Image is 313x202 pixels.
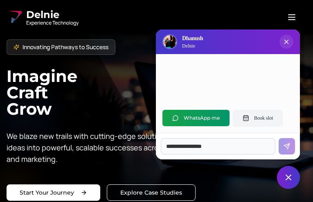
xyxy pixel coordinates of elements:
span: Experience Technology [26,20,79,26]
h3: Dhanush [182,34,203,43]
button: WhatsApp me [162,110,230,126]
button: Open menu [277,9,306,25]
img: Delnie Logo [163,35,176,48]
button: Book slot [233,110,283,126]
span: Delnie [26,8,79,21]
p: We blaze new trails with cutting-edge solutions, turning ambitious ideas into powerful, scalable ... [7,130,242,165]
a: Start your project with us [7,184,100,201]
a: Explore our solutions [107,184,196,201]
p: Delnie [182,43,203,49]
button: Close chat [277,166,300,189]
img: Delnie Logo [7,9,23,25]
button: Close chat popup [279,35,293,49]
a: Delnie Logo Full [7,8,79,26]
h1: Imagine Craft Grow [7,68,306,117]
span: Innovating Pathways to Success [23,43,108,51]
